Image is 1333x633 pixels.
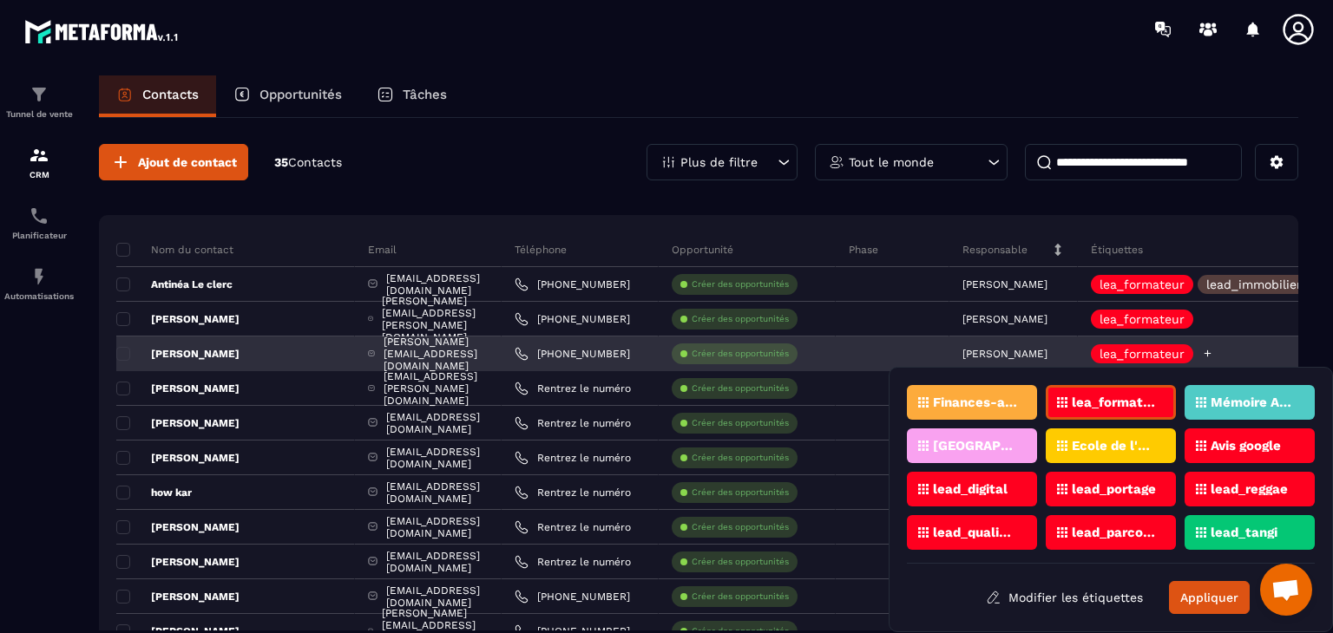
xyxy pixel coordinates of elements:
p: lead_reggae [1211,483,1288,495]
a: [PHONE_NUMBER] [515,347,630,361]
p: Créer des opportunités [692,348,789,360]
p: Mémoire Academy [1211,396,1295,408]
p: lea_formateur [1072,396,1156,408]
p: Créer des opportunités [692,417,789,429]
button: Appliquer [1169,581,1250,614]
p: lea_formateur [1100,313,1185,325]
p: Créer des opportunités [692,313,789,325]
p: Automatisations [4,291,74,301]
p: Créer des opportunités [692,556,789,568]
a: Ouvrir le chat [1260,564,1312,616]
p: Créer des opportunités [692,591,789,603]
a: automationsautomationsAutomatisations [4,253,74,314]
button: Ajout de contact [99,144,248,180]
a: [PHONE_NUMBER] [515,312,630,326]
p: Tâches [403,87,447,102]
p: lead_portage [1072,483,1156,495]
p: Antinéa Le clerc [116,277,233,291]
a: [PHONE_NUMBER] [515,590,630,604]
p: Contacts [142,87,199,102]
p: lead_qualiopi [933,526,1017,538]
p: 35 [274,154,342,171]
p: Téléphone [515,243,567,257]
a: schedulerschedulerPlanificateur [4,193,74,253]
img: scheduler [29,206,49,226]
span: Ajout de contact [138,153,237,171]
p: Plus de filtre [680,156,758,168]
p: lead_digital [933,483,1008,495]
p: [PERSON_NAME] [116,416,240,430]
a: Tâches [359,75,464,117]
img: formation [29,84,49,105]
p: [PERSON_NAME] [962,348,1047,360]
p: lea_formateur [1100,278,1185,290]
p: lead_tangi [1211,526,1277,538]
p: Créer des opportunités [692,486,789,499]
p: [PERSON_NAME] [116,555,240,569]
p: [PERSON_NAME] [962,313,1047,325]
p: Opportunités [259,87,342,102]
p: Nom du contact [116,243,233,257]
p: how kar [116,486,192,499]
p: [PERSON_NAME] [116,520,240,534]
p: Planificateur [4,231,74,240]
p: [PERSON_NAME] [962,278,1047,290]
p: lea_formateur [1100,348,1185,360]
p: Finances-au-Top [933,396,1017,408]
a: Opportunités [216,75,359,117]
img: automations [29,266,49,287]
p: Avis google [1211,440,1281,452]
a: formationformationTunnel de vente [4,71,74,132]
p: [PERSON_NAME] [116,312,240,326]
p: Créer des opportunités [692,521,789,533]
p: Créer des opportunités [692,382,789,395]
p: Tout le monde [849,156,934,168]
img: logo [24,16,181,47]
a: [PHONE_NUMBER] [515,277,630,291]
p: [PERSON_NAME] [116,590,240,604]
p: Ecole de l'Être [1072,440,1156,452]
p: lead_immobilier [1206,278,1302,290]
p: [PERSON_NAME] [116,451,240,465]
img: formation [29,145,49,166]
p: Responsable [962,243,1028,257]
p: Phase [849,243,878,257]
p: [GEOGRAPHIC_DATA] [933,440,1017,452]
p: Étiquettes [1091,243,1143,257]
p: Opportunité [672,243,733,257]
a: formationformationCRM [4,132,74,193]
p: CRM [4,170,74,179]
p: Tunnel de vente [4,109,74,119]
p: Créer des opportunités [692,452,789,464]
p: [PERSON_NAME] [116,347,240,361]
p: Email [368,243,397,257]
p: lead_parcours [1072,526,1156,538]
p: Créer des opportunités [692,278,789,290]
button: Modifier les étiquettes [973,582,1156,613]
p: [PERSON_NAME] [116,382,240,395]
a: Contacts [99,75,216,117]
span: Contacts [288,155,342,169]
